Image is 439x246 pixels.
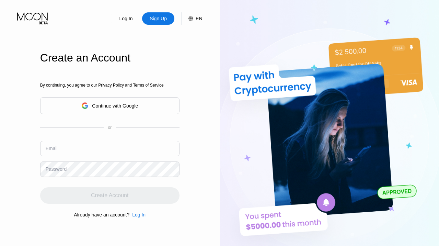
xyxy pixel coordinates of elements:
[132,212,146,217] div: Log In
[92,103,138,109] div: Continue with Google
[119,15,134,22] div: Log In
[129,212,146,217] div: Log In
[181,12,202,25] div: EN
[133,83,163,88] span: Terms of Service
[124,83,133,88] span: and
[46,166,67,172] div: Password
[40,83,180,88] div: By continuing, you agree to our
[108,125,112,130] div: or
[149,15,167,22] div: Sign Up
[46,146,58,151] div: Email
[40,52,180,64] div: Create an Account
[98,83,124,88] span: Privacy Policy
[110,12,142,25] div: Log In
[40,97,180,114] div: Continue with Google
[74,212,129,217] div: Already have an account?
[196,16,202,21] div: EN
[142,12,174,25] div: Sign Up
